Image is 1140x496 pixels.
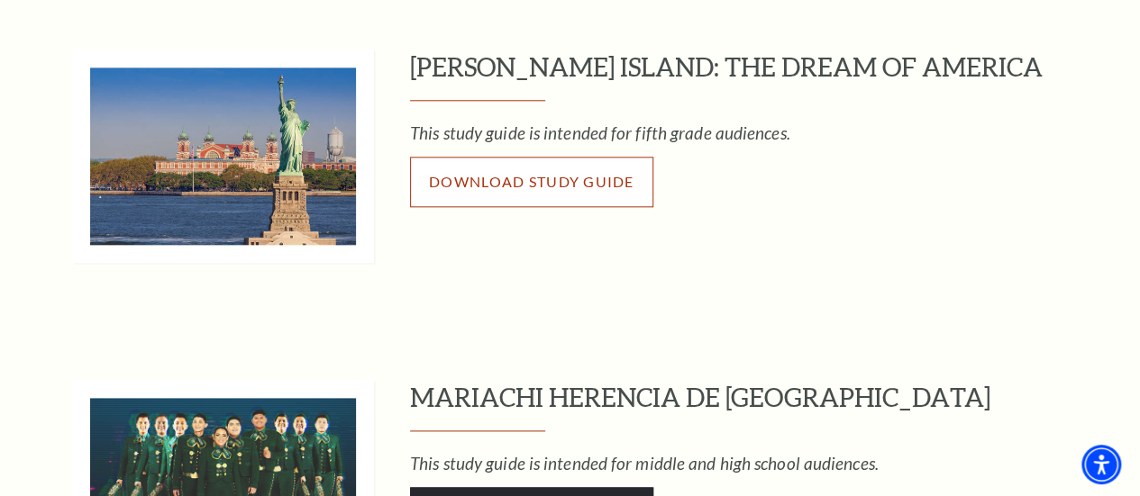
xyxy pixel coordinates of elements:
a: Download Study Guide - open in a new tab [410,157,653,207]
h3: [PERSON_NAME] ISLAND: THE DREAM OF AMERICA [410,50,1122,101]
h3: MARIACHI HERENCIA DE [GEOGRAPHIC_DATA] [410,380,1122,431]
img: ELLIS ISLAND: THE DREAM OF AMERICA [72,50,374,263]
span: Download Study Guide [429,173,634,190]
em: This study guide is intended for middle and high school audiences. [410,453,879,473]
div: Accessibility Menu [1081,445,1121,484]
em: This study guide is intended for fifth grade audiences. [410,122,790,143]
